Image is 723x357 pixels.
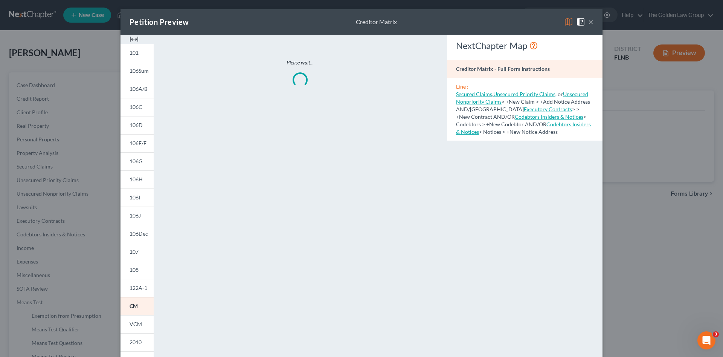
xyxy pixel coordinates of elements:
[493,91,563,97] span: , or
[130,212,141,219] span: 106J
[130,176,143,182] span: 106H
[120,225,154,243] a: 106Dec
[697,331,715,349] iframe: Intercom live chat
[713,331,719,337] span: 3
[130,104,142,110] span: 106C
[524,106,572,112] a: Executory Contracts
[356,18,397,26] div: Creditor Matrix
[130,17,189,27] div: Petition Preview
[120,207,154,225] a: 106J
[130,122,143,128] span: 106D
[120,188,154,207] a: 106I
[120,116,154,134] a: 106D
[515,113,583,120] a: Codebtors Insiders & Notices
[456,121,591,135] a: Codebtors Insiders & Notices
[588,17,593,26] button: ×
[120,134,154,152] a: 106E/F
[130,285,147,291] span: 122A-1
[456,121,591,135] span: > Notices > +New Notice Address
[130,35,139,44] img: expand-e0f6d898513216a626fdd78e52531dac95497ffd26381d4c15ee2fc46db09dca.svg
[120,98,154,116] a: 106C
[120,152,154,170] a: 106G
[130,267,139,273] span: 108
[564,17,573,26] img: map-eea8200ae884c6f1103ae1953ef3d486a96c86aabb227e865a55264e3737af1f.svg
[185,59,415,66] p: Please wait...
[120,261,154,279] a: 108
[120,170,154,188] a: 106H
[130,339,142,345] span: 2010
[130,86,148,92] span: 106A/B
[456,83,468,90] span: Line :
[130,140,146,146] span: 106E/F
[456,91,590,112] span: > +New Claim > +Add Notice Address AND/[GEOGRAPHIC_DATA]
[456,106,579,120] span: > > +New Contract AND/OR
[120,243,154,261] a: 107
[120,44,154,62] a: 101
[120,315,154,333] a: VCM
[130,303,138,309] span: CM
[130,67,149,74] span: 106Sum
[493,91,555,97] a: Unsecured Priority Claims
[456,66,550,72] strong: Creditor Matrix - Full Form Instructions
[120,333,154,351] a: 2010
[130,321,142,327] span: VCM
[120,297,154,315] a: CM
[130,49,139,56] span: 101
[130,158,142,164] span: 106G
[120,62,154,80] a: 106Sum
[456,91,492,97] a: Secured Claims
[130,248,139,255] span: 107
[456,91,588,105] a: Unsecured Nonpriority Claims
[120,80,154,98] a: 106A/B
[120,279,154,297] a: 122A-1
[456,91,493,97] span: ,
[456,40,593,52] div: NextChapter Map
[576,17,585,26] img: help-close-5ba153eb36485ed6c1ea00a893f15db1cb9b99d6cae46e1a8edb6c62d00a1a76.svg
[130,194,140,201] span: 106I
[456,113,586,127] span: > Codebtors > +New Codebtor AND/OR
[130,230,148,237] span: 106Dec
